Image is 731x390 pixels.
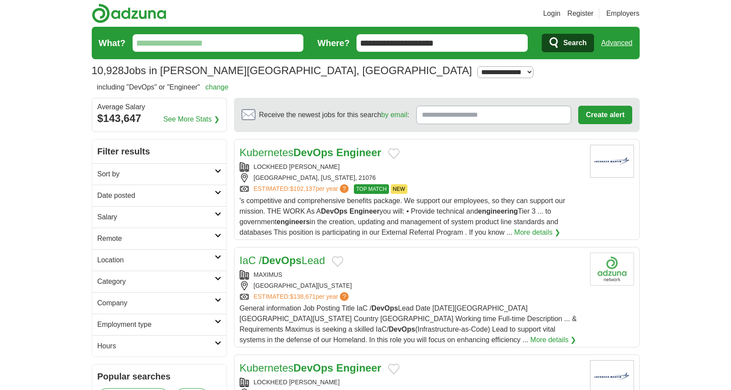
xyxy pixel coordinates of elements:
[99,36,126,50] label: What?
[92,335,227,357] a: Hours
[97,370,221,383] h2: Popular searches
[240,281,583,290] div: [GEOGRAPHIC_DATA][US_STATE]
[317,36,349,50] label: Where?
[340,292,349,301] span: ?
[97,341,215,351] h2: Hours
[388,364,400,374] button: Add to favorite jobs
[97,104,221,111] div: Average Salary
[92,140,227,163] h2: Filter results
[92,4,166,23] img: Adzuna logo
[336,362,382,374] strong: Engineer
[606,8,640,19] a: Employers
[92,271,227,292] a: Category
[92,249,227,271] a: Location
[290,293,315,300] span: $138,671
[254,292,351,301] a: ESTIMATED:$138,671per year?
[97,212,215,222] h2: Salary
[349,208,379,215] strong: Engineer
[371,304,398,312] strong: DevOps
[277,218,310,225] strong: engineers
[254,163,340,170] a: LOCKHEED [PERSON_NAME]
[381,111,407,118] a: by email
[92,185,227,206] a: Date posted
[514,227,560,238] a: More details ❯
[259,110,409,120] span: Receive the newest jobs for this search :
[254,184,351,194] a: ESTIMATED:$102,137per year?
[290,185,315,192] span: $102,137
[254,379,340,386] a: LOCKHEED [PERSON_NAME]
[92,314,227,335] a: Employment type
[240,147,382,158] a: KubernetesDevOps Engineer
[543,8,560,19] a: Login
[97,169,215,179] h2: Sort by
[163,114,220,125] a: See More Stats ❯
[391,184,407,194] span: NEW
[293,362,333,374] strong: DevOps
[578,106,632,124] button: Create alert
[92,228,227,249] a: Remote
[97,82,229,93] h2: including "DevOps" or "Engineer"
[336,147,382,158] strong: Engineer
[590,145,634,178] img: Lockheed Martin logo
[478,208,518,215] strong: engineering
[563,34,587,52] span: Search
[389,326,415,333] strong: DevOps
[590,253,634,286] img: Company logo
[530,335,576,345] a: More details ❯
[240,173,583,182] div: [GEOGRAPHIC_DATA], [US_STATE], 21076
[240,197,565,236] span: 's competitive and comprehensive benefits package. We support our employees, so they can support ...
[601,34,632,52] a: Advanced
[97,298,215,308] h2: Company
[240,254,325,266] a: IaC /DevOpsLead
[262,254,302,266] strong: DevOps
[240,362,382,374] a: KubernetesDevOps Engineer
[92,206,227,228] a: Salary
[92,292,227,314] a: Company
[321,208,347,215] strong: DevOps
[97,111,221,126] div: $143,647
[97,319,215,330] h2: Employment type
[388,148,400,159] button: Add to favorite jobs
[340,184,349,193] span: ?
[97,190,215,201] h2: Date posted
[567,8,594,19] a: Register
[92,64,472,76] h1: Jobs in [PERSON_NAME][GEOGRAPHIC_DATA], [GEOGRAPHIC_DATA]
[97,255,215,265] h2: Location
[240,270,583,279] div: MAXIMUS
[354,184,389,194] span: TOP MATCH
[97,276,215,287] h2: Category
[92,63,124,79] span: 10,928
[293,147,333,158] strong: DevOps
[332,256,343,267] button: Add to favorite jobs
[92,163,227,185] a: Sort by
[542,34,594,52] button: Search
[97,233,215,244] h2: Remote
[205,83,229,91] a: change
[240,304,577,343] span: General information Job Posting Title IaC / Lead Date [DATE][GEOGRAPHIC_DATA] [GEOGRAPHIC_DATA][U...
